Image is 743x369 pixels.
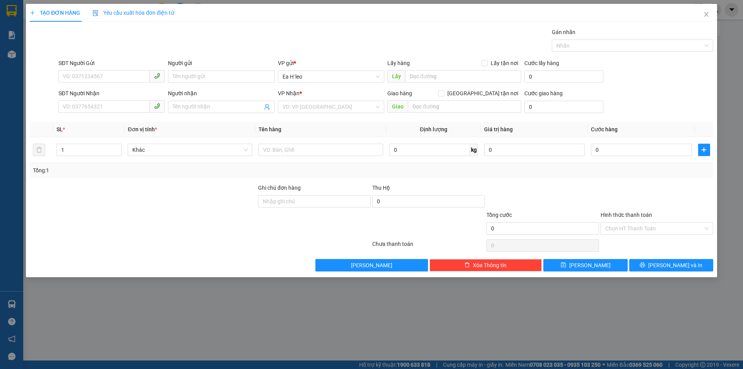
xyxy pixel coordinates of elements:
[30,10,35,15] span: plus
[58,89,165,98] div: SĐT Người Nhận
[92,10,174,16] span: Yêu cầu xuất hóa đơn điện tử
[561,262,566,268] span: save
[408,100,521,113] input: Dọc đường
[372,185,390,191] span: Thu Hộ
[601,212,652,218] label: Hình thức thanh toán
[282,71,380,82] span: Ea H`leo
[488,59,521,67] span: Lấy tận nơi
[387,90,412,96] span: Giao hàng
[371,240,486,253] div: Chưa thanh toán
[259,144,383,156] input: VD: Bàn, Ghế
[258,195,371,208] input: Ghi chú đơn hàng
[698,144,710,156] button: plus
[154,103,160,109] span: phone
[464,262,470,268] span: delete
[524,60,559,66] label: Cước lấy hàng
[695,4,717,26] button: Close
[405,70,521,82] input: Dọc đường
[484,126,513,132] span: Giá trị hàng
[484,144,585,156] input: 0
[387,60,410,66] span: Lấy hàng
[128,126,157,132] span: Đơn vị tính
[420,126,447,132] span: Định lượng
[648,261,702,269] span: [PERSON_NAME] và In
[430,259,542,271] button: deleteXóa Thông tin
[543,259,627,271] button: save[PERSON_NAME]
[387,100,408,113] span: Giao
[698,147,710,153] span: plus
[591,126,618,132] span: Cước hàng
[629,259,713,271] button: printer[PERSON_NAME] và In
[486,212,512,218] span: Tổng cước
[315,259,428,271] button: [PERSON_NAME]
[154,73,160,79] span: phone
[278,59,384,67] div: VP gửi
[387,70,405,82] span: Lấy
[168,89,274,98] div: Người nhận
[552,29,575,35] label: Gán nhãn
[703,11,709,17] span: close
[351,261,392,269] span: [PERSON_NAME]
[569,261,611,269] span: [PERSON_NAME]
[264,104,270,110] span: user-add
[92,10,99,16] img: icon
[640,262,645,268] span: printer
[524,70,603,83] input: Cước lấy hàng
[30,10,80,16] span: TẠO ĐƠN HÀNG
[258,185,301,191] label: Ghi chú đơn hàng
[259,126,281,132] span: Tên hàng
[58,59,165,67] div: SĐT Người Gửi
[524,90,563,96] label: Cước giao hàng
[33,144,45,156] button: delete
[470,144,478,156] span: kg
[56,126,63,132] span: SL
[524,101,603,113] input: Cước giao hàng
[33,166,287,175] div: Tổng: 1
[473,261,507,269] span: Xóa Thông tin
[444,89,521,98] span: [GEOGRAPHIC_DATA] tận nơi
[168,59,274,67] div: Người gửi
[132,144,248,156] span: Khác
[278,90,300,96] span: VP Nhận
